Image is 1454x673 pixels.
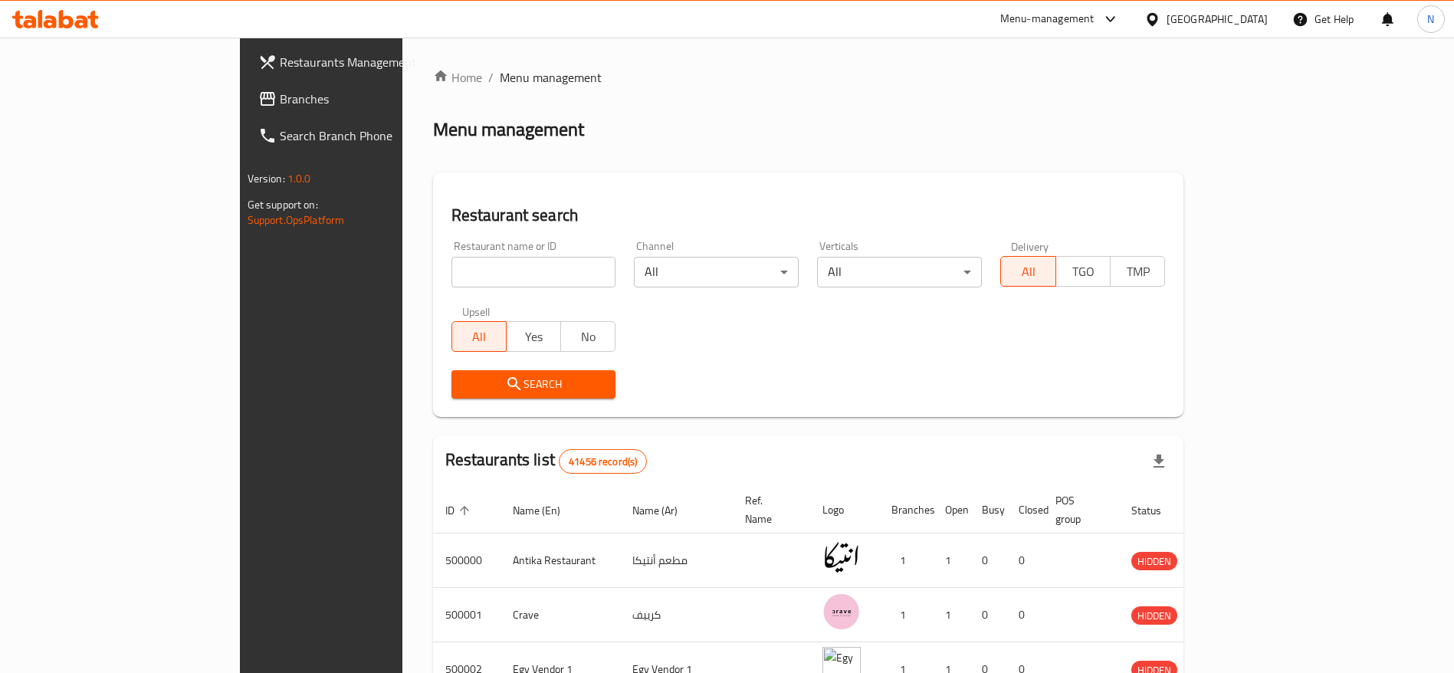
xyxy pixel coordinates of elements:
label: Upsell [462,306,491,317]
span: 41456 record(s) [560,455,646,469]
div: Export file [1141,443,1177,480]
span: Yes [513,326,555,348]
a: Search Branch Phone [246,117,483,154]
span: No [567,326,609,348]
div: HIDDEN [1131,552,1177,570]
h2: Menu management [433,117,584,142]
span: Search Branch Phone [280,126,471,145]
button: All [451,321,507,352]
span: TGO [1062,261,1104,283]
th: Open [933,487,970,533]
td: 1 [933,533,970,588]
span: All [458,326,501,348]
button: All [1000,256,1055,287]
div: All [634,257,799,287]
div: All [817,257,982,287]
span: HIDDEN [1131,553,1177,570]
td: 1 [879,588,933,642]
span: ID [445,501,474,520]
nav: breadcrumb [433,68,1184,87]
h2: Restaurant search [451,204,1166,227]
span: POS group [1055,491,1101,528]
li: / [488,68,494,87]
span: All [1007,261,1049,283]
span: N [1427,11,1434,28]
button: TMP [1110,256,1165,287]
th: Closed [1006,487,1043,533]
td: 0 [1006,588,1043,642]
td: 1 [933,588,970,642]
td: 1 [879,533,933,588]
span: Name (En) [513,501,580,520]
div: Menu-management [1000,10,1095,28]
th: Branches [879,487,933,533]
span: TMP [1117,261,1159,283]
img: Antika Restaurant [822,538,861,576]
span: Menu management [500,68,602,87]
span: Version: [248,169,285,189]
span: Get support on: [248,195,318,215]
button: TGO [1055,256,1111,287]
span: Restaurants Management [280,53,471,71]
span: HIDDEN [1131,607,1177,625]
td: 0 [970,533,1006,588]
td: Antika Restaurant [501,533,620,588]
a: Support.OpsPlatform [248,210,345,230]
td: كرييف [620,588,733,642]
td: 0 [970,588,1006,642]
div: [GEOGRAPHIC_DATA] [1167,11,1268,28]
div: Total records count [559,449,647,474]
img: Crave [822,593,861,631]
th: Busy [970,487,1006,533]
span: 1.0.0 [287,169,311,189]
span: Status [1131,501,1181,520]
label: Delivery [1011,241,1049,251]
a: Restaurants Management [246,44,483,80]
a: Branches [246,80,483,117]
input: Search for restaurant name or ID.. [451,257,616,287]
span: Branches [280,90,471,108]
button: Search [451,370,616,399]
td: Crave [501,588,620,642]
th: Logo [810,487,879,533]
div: HIDDEN [1131,606,1177,625]
button: No [560,321,615,352]
button: Yes [506,321,561,352]
span: Search [464,375,604,394]
td: مطعم أنتيكا [620,533,733,588]
h2: Restaurants list [445,448,648,474]
span: Name (Ar) [632,501,697,520]
td: 0 [1006,533,1043,588]
span: Ref. Name [745,491,792,528]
